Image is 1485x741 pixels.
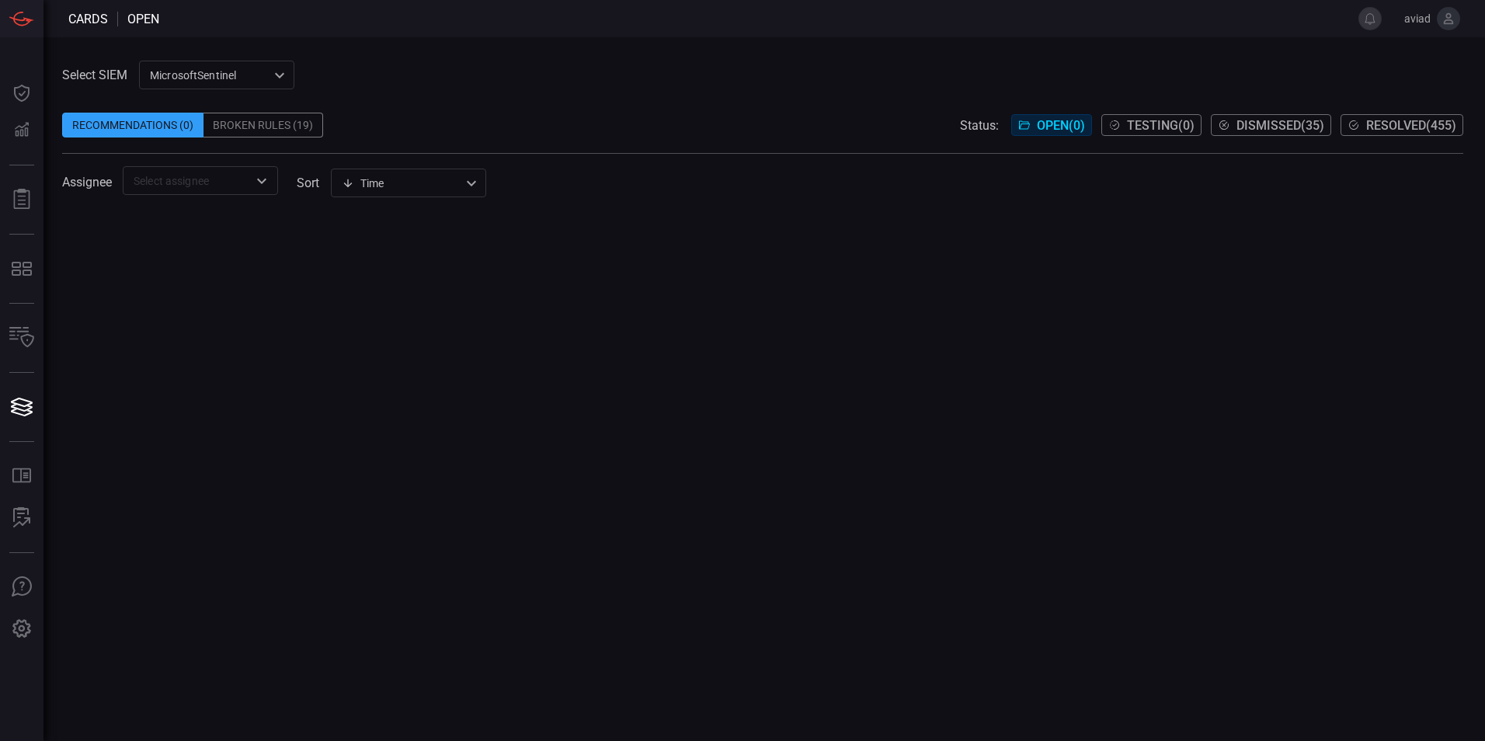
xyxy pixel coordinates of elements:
button: Inventory [3,319,40,357]
label: Select SIEM [62,68,127,82]
span: Open ( 0 ) [1037,118,1085,133]
label: sort [297,176,319,190]
button: Reports [3,181,40,218]
button: Cards [3,388,40,426]
p: MicrosoftSentinel [150,68,270,83]
button: Dashboard [3,75,40,112]
button: Detections [3,112,40,149]
button: Open [251,170,273,192]
button: Dismissed(35) [1211,114,1331,136]
span: Assignee [62,175,112,190]
span: Cards [68,12,108,26]
button: MITRE - Detection Posture [3,250,40,287]
button: Testing(0) [1101,114,1202,136]
span: aviad [1388,12,1431,25]
button: Resolved(455) [1341,114,1463,136]
button: Preferences [3,611,40,648]
span: Dismissed ( 35 ) [1236,118,1324,133]
span: Testing ( 0 ) [1127,118,1195,133]
button: Rule Catalog [3,457,40,495]
span: Resolved ( 455 ) [1366,118,1456,133]
div: Recommendations (0) [62,113,203,137]
button: Open(0) [1011,114,1092,136]
span: open [127,12,159,26]
input: Select assignee [127,171,248,190]
button: Ask Us A Question [3,569,40,606]
button: ALERT ANALYSIS [3,499,40,537]
span: Status: [960,118,999,133]
div: Time [342,176,461,191]
div: Broken Rules (19) [203,113,323,137]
